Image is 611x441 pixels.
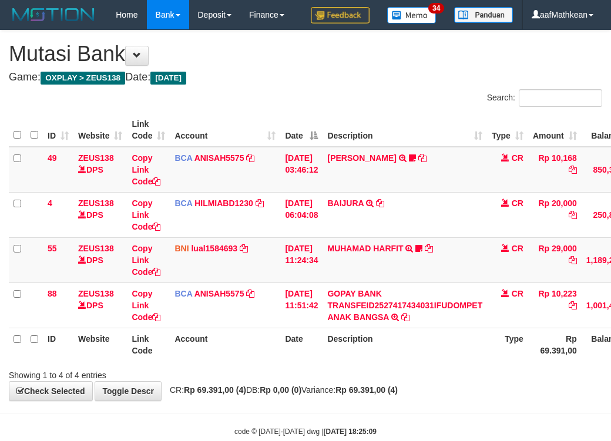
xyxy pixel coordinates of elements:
[73,192,127,237] td: DPS
[150,72,186,85] span: [DATE]
[323,113,487,147] th: Description: activate to sort column ascending
[280,237,323,282] td: [DATE] 11:24:34
[569,301,577,310] a: Copy Rp 10,223 to clipboard
[73,113,127,147] th: Website: activate to sort column ascending
[519,89,602,107] input: Search:
[170,328,280,361] th: Account
[280,328,323,361] th: Date
[528,282,582,328] td: Rp 10,223
[234,427,377,436] small: code © [DATE]-[DATE] dwg |
[401,312,409,322] a: Copy GOPAY BANK TRANSFEID2527417434031IFUDOMPET ANAK BANGSA to clipboard
[9,381,93,401] a: Check Selected
[528,328,582,361] th: Rp 69.391,00
[78,153,114,163] a: ZEUS138
[48,153,57,163] span: 49
[240,244,248,253] a: Copy lual1584693 to clipboard
[43,328,73,361] th: ID
[528,237,582,282] td: Rp 29,000
[418,153,427,163] a: Copy INA PAUJANAH to clipboard
[512,198,523,208] span: CR
[41,72,125,85] span: OXPLAY > ZEUS138
[191,244,237,253] a: lual1584693
[387,7,437,23] img: Button%20Memo.svg
[487,328,528,361] th: Type
[132,198,160,231] a: Copy Link Code
[73,282,127,328] td: DPS
[9,365,246,381] div: Showing 1 to 4 of 4 entries
[73,237,127,282] td: DPS
[174,153,192,163] span: BCA
[569,255,577,265] a: Copy Rp 29,000 to clipboard
[164,385,398,395] span: CR: DB: Variance:
[487,89,602,107] label: Search:
[184,385,246,395] strong: Rp 69.391,00 (4)
[454,7,513,23] img: panduan.png
[311,7,370,23] img: Feedback.jpg
[73,328,127,361] th: Website
[327,198,364,208] a: BAIJURA
[73,147,127,193] td: DPS
[48,198,52,208] span: 4
[569,210,577,220] a: Copy Rp 20,000 to clipboard
[327,244,403,253] a: MUHAMAD HARFIT
[528,192,582,237] td: Rp 20,000
[78,198,114,208] a: ZEUS138
[280,192,323,237] td: [DATE] 06:04:08
[127,328,170,361] th: Link Code
[132,244,160,277] a: Copy Link Code
[127,113,170,147] th: Link Code: activate to sort column ascending
[335,385,398,395] strong: Rp 69.391,00 (4)
[9,42,602,66] h1: Mutasi Bank
[428,3,444,14] span: 34
[43,113,73,147] th: ID: activate to sort column ascending
[95,381,162,401] a: Toggle Descr
[48,289,57,298] span: 88
[512,289,523,298] span: CR
[280,147,323,193] td: [DATE] 03:46:12
[327,289,482,322] a: GOPAY BANK TRANSFEID2527417434031IFUDOMPET ANAK BANGSA
[376,198,384,208] a: Copy BAIJURA to clipboard
[246,153,254,163] a: Copy ANISAH5575 to clipboard
[280,282,323,328] td: [DATE] 11:51:42
[194,289,244,298] a: ANISAH5575
[9,6,98,23] img: MOTION_logo.png
[256,198,264,208] a: Copy HILMIABD1230 to clipboard
[246,289,254,298] a: Copy ANISAH5575 to clipboard
[280,113,323,147] th: Date: activate to sort column descending
[512,244,523,253] span: CR
[174,289,192,298] span: BCA
[9,72,602,83] h4: Game: Date:
[78,289,114,298] a: ZEUS138
[323,328,487,361] th: Description
[78,244,114,253] a: ZEUS138
[194,198,253,208] a: HILMIABD1230
[48,244,57,253] span: 55
[569,165,577,174] a: Copy Rp 10,168 to clipboard
[132,153,160,186] a: Copy Link Code
[194,153,244,163] a: ANISAH5575
[528,113,582,147] th: Amount: activate to sort column ascending
[528,147,582,193] td: Rp 10,168
[132,289,160,322] a: Copy Link Code
[260,385,301,395] strong: Rp 0,00 (0)
[327,153,396,163] a: [PERSON_NAME]
[512,153,523,163] span: CR
[487,113,528,147] th: Type: activate to sort column ascending
[174,244,189,253] span: BNI
[324,427,377,436] strong: [DATE] 18:25:09
[174,198,192,208] span: BCA
[170,113,280,147] th: Account: activate to sort column ascending
[425,244,433,253] a: Copy MUHAMAD HARFIT to clipboard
